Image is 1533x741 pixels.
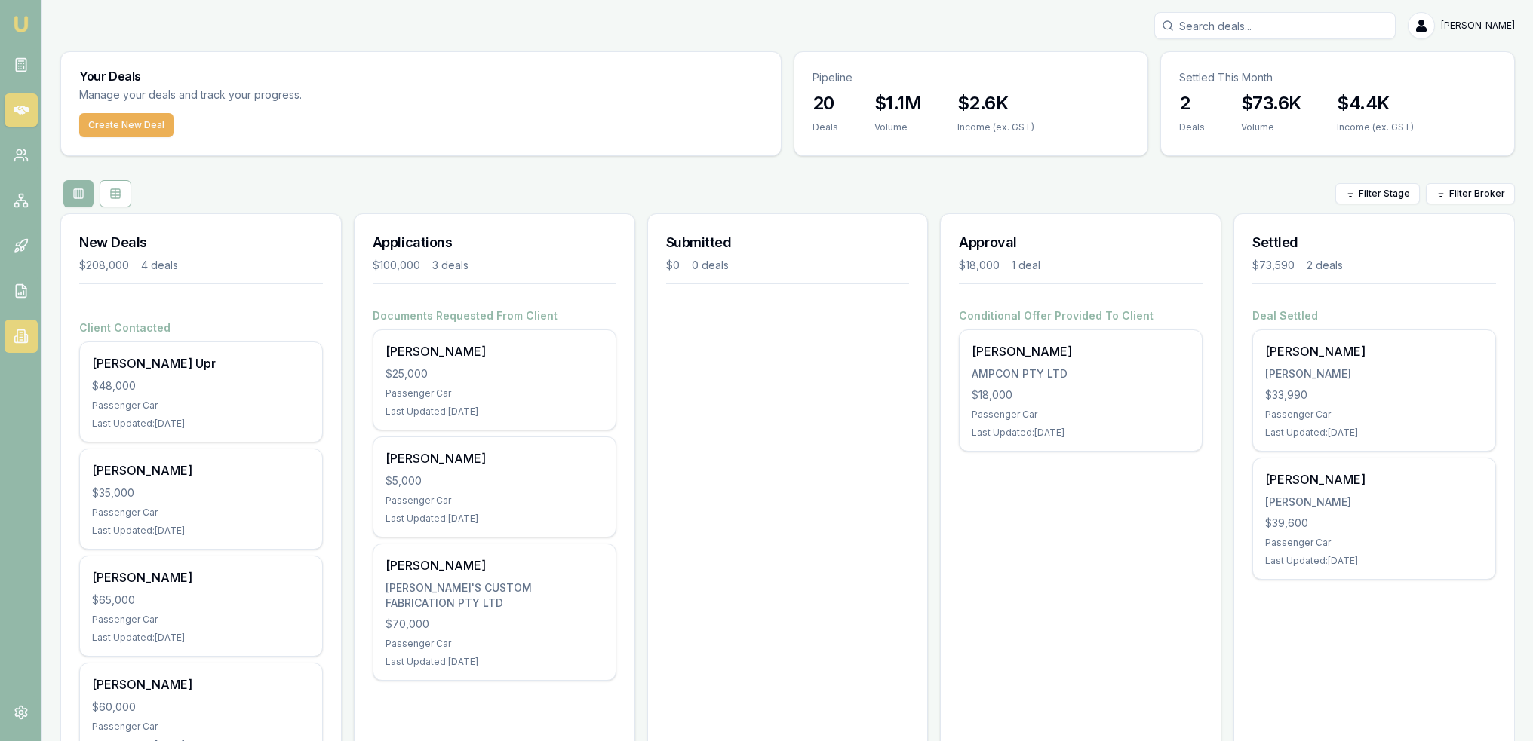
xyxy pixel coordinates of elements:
[1265,516,1483,531] div: $39,600
[1179,91,1205,115] h3: 2
[874,121,921,133] div: Volume
[1449,188,1505,200] span: Filter Broker
[1265,409,1483,421] div: Passenger Car
[386,366,604,381] div: $25,000
[386,473,604,488] div: $5,000
[959,258,1000,273] div: $18,000
[1265,555,1483,567] div: Last Updated: [DATE]
[1154,12,1396,39] input: Search deals
[1337,121,1414,133] div: Income (ex. GST)
[92,568,310,586] div: [PERSON_NAME]
[92,525,310,537] div: Last Updated: [DATE]
[373,258,420,273] div: $100,000
[957,91,1034,115] h3: $2.6K
[1179,121,1205,133] div: Deals
[386,387,604,400] div: Passenger Car
[92,418,310,430] div: Last Updated: [DATE]
[1252,308,1496,323] h4: Deal Settled
[79,320,323,335] h4: Client Contacted
[92,721,310,733] div: Passenger Car
[1265,537,1483,549] div: Passenger Car
[1426,183,1515,204] button: Filter Broker
[1252,232,1496,253] h3: Settled
[666,232,910,253] h3: Submitted
[666,258,680,273] div: $0
[1307,258,1343,273] div: 2 deals
[386,342,604,360] div: [PERSON_NAME]
[373,232,616,253] h3: Applications
[386,638,604,650] div: Passenger Car
[386,617,604,632] div: $70,000
[1337,91,1414,115] h3: $4.4K
[1241,91,1301,115] h3: $73.6K
[813,91,838,115] h3: 20
[92,675,310,694] div: [PERSON_NAME]
[79,232,323,253] h3: New Deals
[92,461,310,479] div: [PERSON_NAME]
[386,580,604,611] div: [PERSON_NAME]'S CUSTOM FABRICATION PTY LTD
[92,378,310,393] div: $48,000
[92,354,310,372] div: [PERSON_NAME] Upr
[386,406,604,418] div: Last Updated: [DATE]
[1265,427,1483,439] div: Last Updated: [DATE]
[874,91,921,115] h3: $1.1M
[92,485,310,501] div: $35,000
[1265,387,1483,403] div: $33,990
[1012,258,1040,273] div: 1 deal
[432,258,469,273] div: 3 deals
[79,113,174,137] button: Create New Deal
[386,513,604,525] div: Last Updated: [DATE]
[373,308,616,323] h4: Documents Requested From Client
[92,592,310,608] div: $65,000
[972,427,1190,439] div: Last Updated: [DATE]
[972,409,1190,421] div: Passenger Car
[813,70,1129,85] p: Pipeline
[1265,470,1483,488] div: [PERSON_NAME]
[79,87,465,104] p: Manage your deals and track your progress.
[1252,258,1295,273] div: $73,590
[1241,121,1301,133] div: Volume
[957,121,1034,133] div: Income (ex. GST)
[1265,495,1483,510] div: [PERSON_NAME]
[1265,366,1483,381] div: [PERSON_NAME]
[92,632,310,644] div: Last Updated: [DATE]
[386,556,604,574] div: [PERSON_NAME]
[79,70,763,82] h3: Your Deals
[12,15,30,33] img: emu-icon-u.png
[972,387,1190,403] div: $18,000
[959,232,1203,253] h3: Approval
[813,121,838,133] div: Deals
[1179,70,1496,85] p: Settled This Month
[92,507,310,519] div: Passenger Car
[79,258,129,273] div: $208,000
[92,614,310,626] div: Passenger Car
[386,656,604,668] div: Last Updated: [DATE]
[92,400,310,412] div: Passenger Car
[972,342,1190,360] div: [PERSON_NAME]
[1335,183,1420,204] button: Filter Stage
[386,495,604,507] div: Passenger Car
[1265,342,1483,360] div: [PERSON_NAME]
[1359,188,1410,200] span: Filter Stage
[1441,20,1515,32] span: [PERSON_NAME]
[692,258,729,273] div: 0 deals
[959,308,1203,323] h4: Conditional Offer Provided To Client
[92,700,310,715] div: $60,000
[141,258,178,273] div: 4 deals
[386,449,604,467] div: [PERSON_NAME]
[972,366,1190,381] div: AMPCON PTY LTD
